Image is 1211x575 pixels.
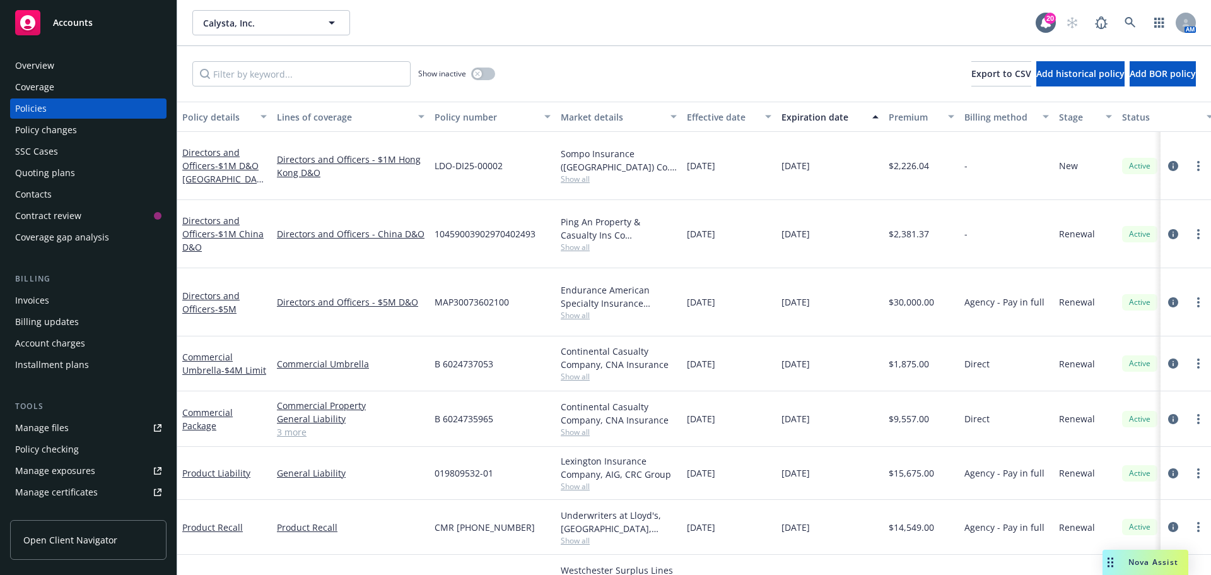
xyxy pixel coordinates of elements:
[10,290,167,311] a: Invoices
[15,504,79,524] div: Manage claims
[15,461,95,481] div: Manage exposures
[182,521,243,533] a: Product Recall
[1059,227,1095,240] span: Renewal
[1044,13,1056,24] div: 20
[1059,521,1095,534] span: Renewal
[10,120,167,140] a: Policy changes
[435,110,537,124] div: Policy number
[1166,412,1181,427] a: circleInformation
[561,400,677,427] div: Continental Casualty Company, CNA Insurance
[15,290,49,311] div: Invoices
[1089,10,1114,35] a: Report a Bug
[561,147,677,174] div: Sompo Insurance ([GEOGRAPHIC_DATA]) Co., Ltd., Sompo International
[971,61,1031,86] button: Export to CSV
[10,418,167,438] a: Manage files
[182,290,240,315] a: Directors and Officers
[1147,10,1172,35] a: Switch app
[1191,295,1206,310] a: more
[687,466,715,480] span: [DATE]
[889,227,929,240] span: $2,381.37
[15,120,77,140] div: Policy changes
[682,102,776,132] button: Effective date
[10,333,167,353] a: Account charges
[15,333,85,353] div: Account charges
[561,215,677,242] div: Ping An Property & Casualty Ins Co [GEOGRAPHIC_DATA], Ping An Ins (Group) Co of China Ltd, CRC Group
[1127,228,1152,240] span: Active
[15,206,81,226] div: Contract review
[561,509,677,535] div: Underwriters at Lloyd's, [GEOGRAPHIC_DATA], [PERSON_NAME] of [GEOGRAPHIC_DATA], DUAL Commercial L...
[1103,550,1188,575] button: Nova Assist
[561,345,677,371] div: Continental Casualty Company, CNA Insurance
[964,110,1035,124] div: Billing method
[1166,519,1181,535] a: circleInformation
[1191,519,1206,535] a: more
[23,533,117,547] span: Open Client Navigator
[884,102,959,132] button: Premium
[1191,412,1206,427] a: more
[1059,466,1095,480] span: Renewal
[561,110,663,124] div: Market details
[964,357,990,370] span: Direct
[1127,468,1152,479] span: Active
[10,77,167,97] a: Coverage
[889,295,934,309] span: $30,000.00
[781,295,810,309] span: [DATE]
[15,184,52,205] div: Contacts
[959,102,1054,132] button: Billing method
[430,102,556,132] button: Policy number
[1054,102,1117,132] button: Stage
[1166,227,1181,242] a: circleInformation
[15,163,75,183] div: Quoting plans
[203,16,312,30] span: Calysta, Inc.
[177,102,272,132] button: Policy details
[1127,297,1152,308] span: Active
[1036,68,1125,80] span: Add historical policy
[1127,358,1152,369] span: Active
[889,159,929,172] span: $2,226.04
[15,141,58,162] div: SSC Cases
[182,110,253,124] div: Policy details
[10,206,167,226] a: Contract review
[1103,550,1118,575] div: Drag to move
[15,355,89,375] div: Installment plans
[435,412,493,425] span: B 6024735965
[1036,61,1125,86] button: Add historical policy
[435,357,493,370] span: B 6024737053
[277,227,424,240] a: Directors and Officers - China D&O
[418,68,466,79] span: Show inactive
[277,425,424,439] a: 3 more
[561,481,677,492] span: Show all
[15,418,69,438] div: Manage files
[15,98,47,119] div: Policies
[182,351,266,376] a: Commercial Umbrella
[15,227,109,247] div: Coverage gap analysis
[15,439,79,459] div: Policy checking
[1059,357,1095,370] span: Renewal
[561,371,677,382] span: Show all
[1127,160,1152,172] span: Active
[964,159,968,172] span: -
[435,159,503,172] span: LDO-DI25-00002
[15,56,54,76] div: Overview
[776,102,884,132] button: Expiration date
[1127,521,1152,533] span: Active
[435,227,535,240] span: 10459003902970402493
[1059,412,1095,425] span: Renewal
[971,68,1031,80] span: Export to CSV
[221,364,266,376] span: - $4M Limit
[1059,110,1098,124] div: Stage
[10,227,167,247] a: Coverage gap analysis
[10,461,167,481] a: Manage exposures
[192,10,350,35] button: Calysta, Inc.
[10,5,167,40] a: Accounts
[687,357,715,370] span: [DATE]
[889,521,934,534] span: $14,549.00
[435,521,535,534] span: CMR [PHONE_NUMBER]
[781,159,810,172] span: [DATE]
[277,399,424,412] a: Commercial Property
[1166,295,1181,310] a: circleInformation
[1166,466,1181,481] a: circleInformation
[1166,356,1181,371] a: circleInformation
[192,61,411,86] input: Filter by keyword...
